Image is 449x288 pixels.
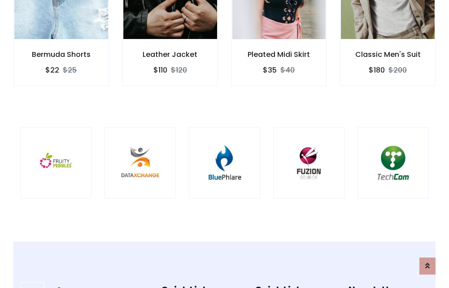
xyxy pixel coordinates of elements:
[123,50,218,59] h6: Leather Jacket
[45,66,59,74] h6: $22
[63,65,77,75] del: $25
[153,66,167,74] h6: $110
[340,50,435,59] h6: Classic Men's Suit
[280,65,295,75] del: $40
[171,65,187,75] del: $120
[388,65,407,75] del: $200
[369,66,385,74] h6: $180
[232,50,327,59] h6: Pleated Midi Skirt
[263,66,277,74] h6: $35
[14,50,109,59] h6: Bermuda Shorts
